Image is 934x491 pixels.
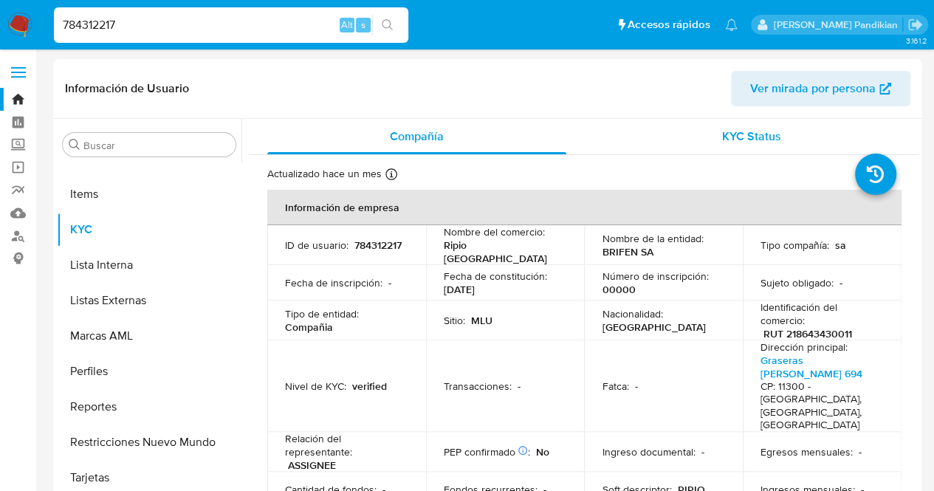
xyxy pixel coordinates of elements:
[267,190,902,225] th: Información de empresa
[602,320,705,334] p: [GEOGRAPHIC_DATA]
[57,425,241,460] button: Restricciones Nuevo Mundo
[285,307,359,320] p: Tipo de entidad :
[839,276,842,289] p: -
[907,17,923,32] a: Salir
[57,247,241,283] button: Lista Interna
[634,380,637,393] p: -
[285,238,348,252] p: ID de usuario :
[57,283,241,318] button: Listas Externas
[444,314,465,327] p: Sitio :
[69,139,80,151] button: Buscar
[536,445,549,459] p: No
[602,380,628,393] p: Fatca :
[731,71,910,106] button: Ver mirada por persona
[602,232,703,245] p: Nombre de la entidad :
[57,354,241,389] button: Perfiles
[760,340,848,354] p: Dirección principal :
[57,389,241,425] button: Reportes
[352,380,387,393] p: verified
[835,238,846,252] p: sa
[602,445,695,459] p: Ingreso documental :
[763,327,852,340] p: RUT 218643430011
[57,318,241,354] button: Marcas AML
[722,128,781,145] span: KYC Status
[760,445,853,459] p: Egresos mensuales :
[602,283,635,296] p: 00000
[471,314,492,327] p: MLU
[390,128,444,145] span: Compañía
[760,238,829,252] p: Tipo compañía :
[725,18,738,31] a: Notificaciones
[57,176,241,212] button: Items
[54,16,408,35] input: Buscar usuario o caso...
[65,81,189,96] h1: Información de Usuario
[341,18,353,32] span: Alt
[444,225,545,238] p: Nombre del comercio :
[628,17,710,32] span: Accesos rápidos
[760,301,884,327] p: Identificación del comercio :
[760,353,862,381] a: Graseras [PERSON_NAME] 694
[444,445,530,459] p: PEP confirmado :
[285,320,333,334] p: Compañia
[444,269,547,283] p: Fecha de constitución :
[760,380,878,432] h4: CP: 11300 - [GEOGRAPHIC_DATA], [GEOGRAPHIC_DATA], [GEOGRAPHIC_DATA]
[444,283,475,296] p: [DATE]
[83,139,230,152] input: Buscar
[444,238,561,265] p: Ripio [GEOGRAPHIC_DATA]
[750,71,876,106] span: Ver mirada por persona
[388,276,391,289] p: -
[760,276,834,289] p: Sujeto obligado :
[444,380,512,393] p: Transacciones :
[285,276,382,289] p: Fecha de inscripción :
[859,445,862,459] p: -
[361,18,365,32] span: s
[773,18,902,32] p: agostina.bazzano@mercadolibre.com
[354,238,402,252] p: 784312217
[285,380,346,393] p: Nivel de KYC :
[288,459,336,472] p: ASSIGNEE
[285,432,408,459] p: Relación del representante :
[267,167,382,181] p: Actualizado hace un mes
[602,245,653,258] p: BRIFEN SA
[57,212,241,247] button: KYC
[602,269,708,283] p: Número de inscripción :
[602,307,662,320] p: Nacionalidad :
[701,445,704,459] p: -
[372,15,402,35] button: search-icon
[518,380,521,393] p: -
